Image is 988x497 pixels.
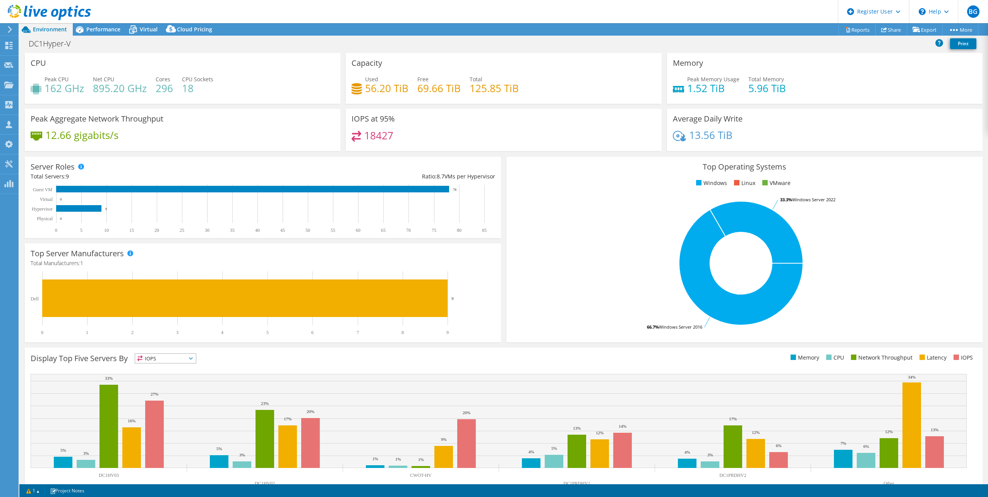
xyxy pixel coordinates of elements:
[255,228,260,233] text: 40
[31,59,46,67] h3: CPU
[140,26,158,33] span: Virtual
[967,5,979,18] span: BG
[687,75,739,83] span: Peak Memory Usage
[176,330,178,335] text: 3
[239,452,245,457] text: 3%
[33,26,67,33] span: Environment
[37,216,53,221] text: Physical
[93,84,147,93] h4: 895.20 GHz
[365,75,378,83] span: Used
[280,228,285,233] text: 45
[381,228,386,233] text: 65
[441,437,447,442] text: 9%
[131,330,134,335] text: 2
[311,330,314,335] text: 6
[563,481,590,486] text: DC1PRDHV1
[156,84,173,93] h4: 296
[216,446,222,451] text: 5%
[45,486,90,495] a: Project Notes
[83,451,89,456] text: 3%
[839,24,876,36] a: Reports
[417,75,429,83] span: Free
[154,228,159,233] text: 20
[684,450,690,454] text: 4%
[182,84,213,93] h4: 18
[687,84,739,93] h4: 1.52 TiB
[776,443,782,448] text: 6%
[284,416,292,421] text: 17%
[86,330,88,335] text: 1
[410,473,432,478] text: CWOT-HV
[457,228,461,233] text: 80
[659,324,702,330] tspan: Windows Server 2016
[417,84,461,93] h4: 69.66 TiB
[55,228,57,233] text: 0
[31,249,124,258] h3: Top Server Manufacturers
[840,441,846,446] text: 7%
[528,449,534,454] text: 4%
[952,353,973,362] li: IOPS
[596,430,604,435] text: 12%
[261,401,269,406] text: 23%
[365,84,408,93] h4: 56.20 TiB
[406,228,411,233] text: 70
[45,131,118,139] h4: 12.66 gigabits/s
[673,59,703,67] h3: Memory
[331,228,335,233] text: 55
[875,24,907,36] a: Share
[352,115,395,123] h3: IOPS at 95%
[105,376,113,380] text: 33%
[99,473,119,478] text: DC1HV03
[31,259,495,267] h4: Total Manufacturers:
[255,481,275,486] text: DC1HV02
[156,75,170,83] span: Cores
[135,354,196,363] span: IOPS
[453,188,457,192] text: 78
[446,330,449,335] text: 9
[883,481,894,486] text: Other
[45,75,69,83] span: Peak CPU
[863,444,869,449] text: 6%
[647,324,659,330] tspan: 66.7%
[205,228,209,233] text: 30
[418,457,424,462] text: 1%
[437,173,444,180] span: 8.7
[752,430,760,435] text: 12%
[266,330,269,335] text: 5
[21,486,45,495] a: 1
[482,228,487,233] text: 85
[780,197,792,202] tspan: 33.3%
[45,84,84,93] h4: 162 GHz
[732,179,755,187] li: Linux
[32,206,53,212] text: Hypervisor
[885,429,893,434] text: 12%
[748,75,784,83] span: Total Memory
[221,330,223,335] text: 4
[364,131,393,140] h4: 18427
[93,75,114,83] span: Net CPU
[931,427,938,432] text: 13%
[307,409,314,414] text: 20%
[182,75,213,83] span: CPU Sockets
[40,197,53,202] text: Virtual
[918,353,947,362] li: Latency
[689,131,732,139] h4: 13.56 TiB
[824,353,844,362] li: CPU
[151,392,158,396] text: 27%
[60,217,62,221] text: 0
[792,197,835,202] tspan: Windows Server 2022
[352,59,382,67] h3: Capacity
[41,330,43,335] text: 0
[432,228,436,233] text: 75
[25,39,83,48] h1: DC1Hyper-V
[907,24,943,36] a: Export
[619,424,626,428] text: 14%
[760,179,791,187] li: VMware
[789,353,819,362] li: Memory
[129,228,134,233] text: 15
[401,330,404,335] text: 8
[66,173,69,180] span: 9
[694,179,727,187] li: Windows
[60,197,62,201] text: 0
[470,84,519,93] h4: 125.85 TiB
